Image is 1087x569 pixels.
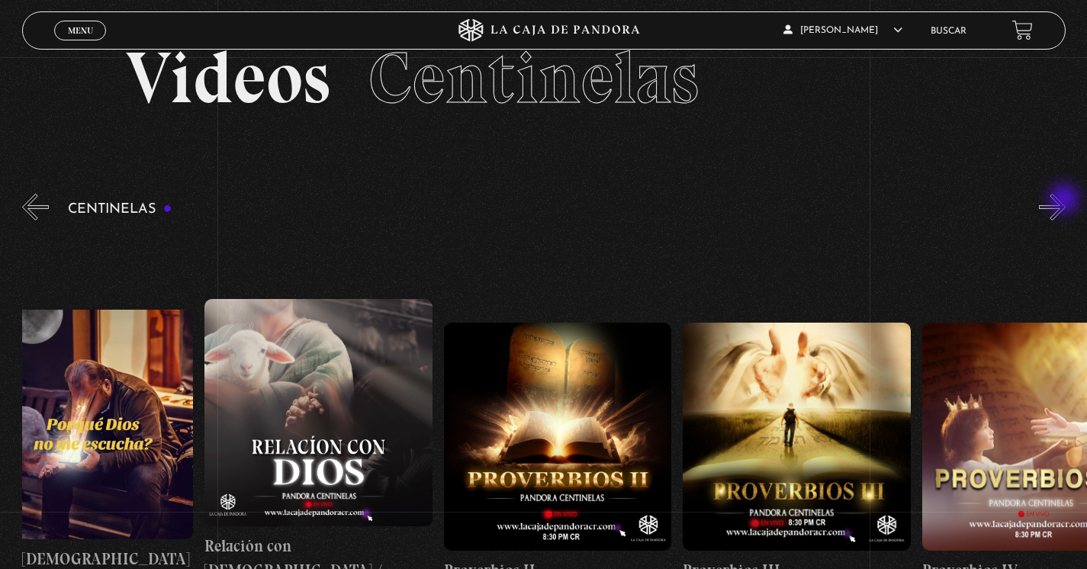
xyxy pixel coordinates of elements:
span: Menu [68,26,93,35]
a: View your shopping cart [1012,20,1033,40]
span: Cerrar [63,39,98,50]
button: Next [1039,194,1066,220]
span: [PERSON_NAME] [783,26,902,35]
h2: Videos [126,42,960,114]
span: Centinelas [368,34,699,121]
button: Previous [22,194,49,220]
h3: Centinelas [68,202,172,217]
a: Buscar [931,27,966,36]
